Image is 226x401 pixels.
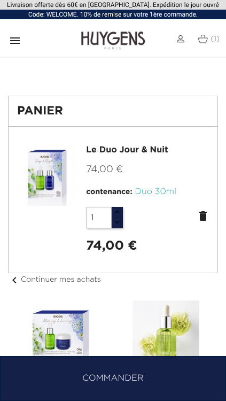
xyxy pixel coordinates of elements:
[17,105,209,118] h1: Panier
[86,146,168,155] a: Le Duo Jour & Nuit
[197,210,209,222] a: delete
[198,35,220,43] a: (1)
[8,274,21,287] i: chevron_left
[86,165,123,174] span: 74,00 €
[17,144,78,205] img: Le Duo Jour & Nuit
[211,35,220,43] span: (1)
[81,30,145,51] img: Huygens
[8,276,101,283] a: chevron_leftContinuer mes achats
[86,188,132,196] span: contenance:
[135,188,176,196] span: Duo 30ml
[27,300,94,367] img: Le Duo Matin & Soir
[133,300,199,367] img: Le Concentré Hyaluronique
[9,34,21,47] i: 
[86,240,137,252] strong: 74,00 €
